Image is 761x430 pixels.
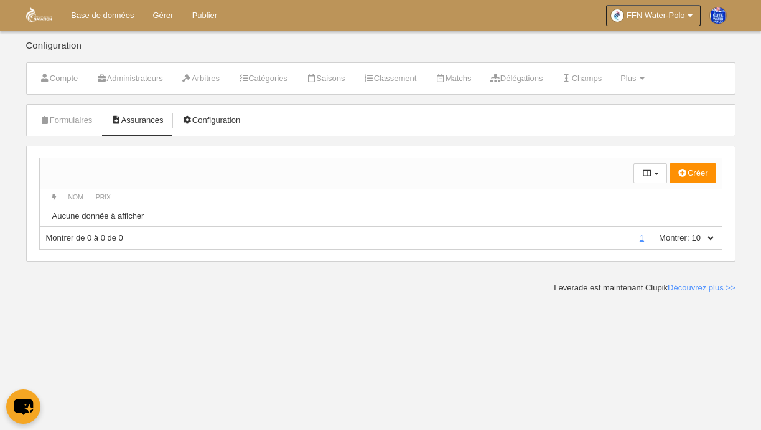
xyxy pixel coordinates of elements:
[26,41,735,62] div: Configuration
[357,69,424,88] a: Classement
[68,194,83,201] span: Nom
[175,69,226,88] a: Arbitres
[231,69,294,88] a: Catégories
[26,7,52,22] img: FFN Water-Polo
[6,389,40,424] button: chat-button
[33,69,85,88] a: Compte
[710,7,726,24] img: PaswSEHnFMei.30x30.jpg
[554,69,609,88] a: Champs
[554,282,735,294] div: Leverade est maintenant Clupik
[104,111,170,130] a: Assurances
[96,194,111,201] span: Prix
[52,211,709,222] div: Aucune donnée à afficher
[46,233,123,242] span: Montrer de 0 à 0 de 0
[620,74,636,83] span: Plus
[647,232,689,244] label: Montrer:
[627,9,684,22] span: FFN Water-Polo
[611,9,623,22] img: OaDPB3zQPxTf.30x30.jpg
[90,69,170,88] a: Administrateurs
[637,233,647,242] a: 1
[670,163,716,183] button: Créer
[428,69,478,88] a: Matchs
[483,69,550,88] a: Délégations
[668,283,735,292] a: Découvrez plus >>
[299,69,352,88] a: Saisons
[606,5,700,26] a: FFN Water-Polo
[614,69,651,88] a: Plus
[175,111,248,130] a: Configuration
[33,111,100,130] a: Formulaires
